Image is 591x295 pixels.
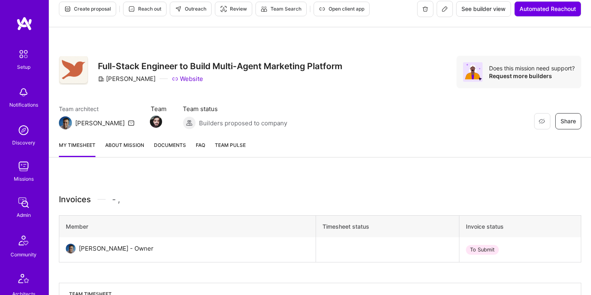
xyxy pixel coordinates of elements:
div: [PERSON_NAME] [75,119,125,127]
i: icon EyeClosed [539,118,545,125]
span: Create proposal [64,5,111,13]
span: Team Search [261,5,301,13]
img: setup [15,46,32,63]
span: Documents [154,141,186,149]
span: Invoices [59,193,91,205]
div: Admin [17,211,31,219]
a: Team Member Avatar [151,115,161,129]
button: Open client app [314,2,370,16]
span: Open client app [319,5,364,13]
span: Team architect [59,105,134,113]
th: Timesheet status [316,216,459,238]
div: Missions [14,175,34,183]
span: Share [561,117,576,125]
i: icon Mail [128,120,134,126]
th: Invoice status [459,216,581,238]
div: Request more builders [489,72,575,80]
span: - , [112,193,120,205]
button: Create proposal [59,2,116,16]
img: User Avatar [66,244,76,253]
a: Team Pulse [215,141,246,157]
a: FAQ [196,141,205,157]
div: Does this mission need support? [489,64,575,72]
span: Team status [183,105,287,113]
button: Outreach [170,2,212,16]
div: [PERSON_NAME] [98,74,156,83]
div: Notifications [9,101,38,109]
button: Automated Reachout [514,1,581,17]
img: Team Architect [59,116,72,129]
img: Company Logo [59,56,88,85]
div: To Submit [466,245,499,255]
img: Community [14,231,33,250]
a: Website [172,74,203,83]
span: Outreach [175,5,206,13]
button: See builder view [456,1,511,17]
img: Builders proposed to company [183,116,196,129]
i: icon Proposal [64,6,71,12]
button: Reach out [123,2,167,16]
a: My timesheet [59,141,95,157]
span: Team Pulse [215,142,246,148]
a: About Mission [105,141,144,157]
div: [PERSON_NAME] - Owner [79,244,154,253]
div: Discovery [12,138,35,147]
img: Architects [14,270,33,290]
img: discovery [15,122,32,138]
i: icon Targeter [220,6,227,12]
span: Automated Reachout [520,5,576,13]
img: admin teamwork [15,194,32,211]
img: Avatar [463,62,483,82]
div: Setup [17,63,30,71]
th: Member [59,216,316,238]
img: Divider [97,193,106,205]
span: See builder view [461,5,506,13]
span: Review [220,5,247,13]
span: Team [151,105,167,113]
i: icon CompanyGray [98,76,104,82]
img: logo [16,16,32,31]
h3: Full-Stack Engineer to Build Multi-Agent Marketing Platform [98,61,342,71]
img: Team Member Avatar [150,116,162,128]
span: Reach out [128,5,161,13]
div: Community [11,250,37,259]
span: Builders proposed to company [199,119,287,127]
button: Team Search [255,2,307,16]
img: bell [15,84,32,101]
button: Share [555,113,581,129]
button: Review [215,2,252,16]
img: teamwork [15,158,32,175]
a: Documents [154,141,186,157]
